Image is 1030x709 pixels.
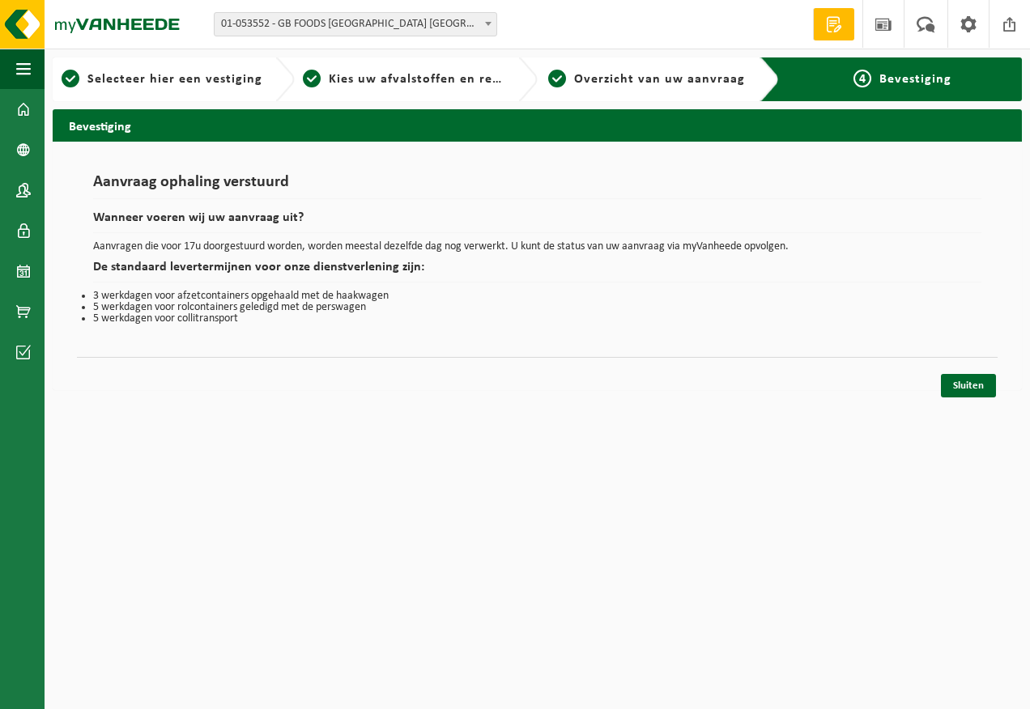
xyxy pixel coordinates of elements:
[214,12,497,36] span: 01-053552 - GB FOODS BELGIUM NV - PUURS-SINT-AMANDS
[546,70,747,89] a: 3Overzicht van uw aanvraag
[93,313,981,325] li: 5 werkdagen voor collitransport
[215,13,496,36] span: 01-053552 - GB FOODS BELGIUM NV - PUURS-SINT-AMANDS
[329,73,551,86] span: Kies uw afvalstoffen en recipiënten
[87,73,262,86] span: Selecteer hier een vestiging
[548,70,566,87] span: 3
[303,70,504,89] a: 2Kies uw afvalstoffen en recipiënten
[879,73,951,86] span: Bevestiging
[53,109,1022,141] h2: Bevestiging
[574,73,745,86] span: Overzicht van uw aanvraag
[303,70,321,87] span: 2
[93,211,981,233] h2: Wanneer voeren wij uw aanvraag uit?
[93,174,981,199] h1: Aanvraag ophaling verstuurd
[93,291,981,302] li: 3 werkdagen voor afzetcontainers opgehaald met de haakwagen
[93,261,981,282] h2: De standaard levertermijnen voor onze dienstverlening zijn:
[93,241,981,253] p: Aanvragen die voor 17u doorgestuurd worden, worden meestal dezelfde dag nog verwerkt. U kunt de s...
[62,70,79,87] span: 1
[61,70,262,89] a: 1Selecteer hier een vestiging
[853,70,871,87] span: 4
[941,374,996,397] a: Sluiten
[93,302,981,313] li: 5 werkdagen voor rolcontainers geledigd met de perswagen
